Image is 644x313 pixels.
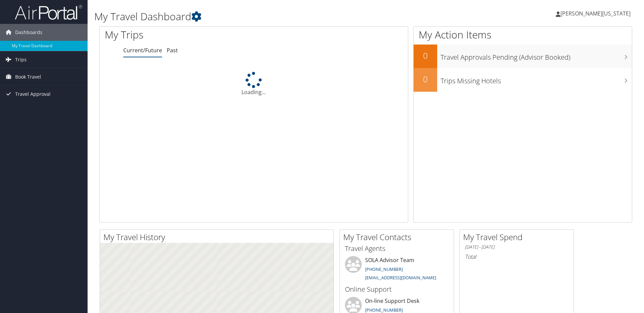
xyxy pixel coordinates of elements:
a: Past [167,47,178,54]
h3: Travel Agents [345,244,449,253]
a: 0Travel Approvals Pending (Advisor Booked) [414,45,632,68]
a: [PHONE_NUMBER] [365,266,403,272]
a: 0Trips Missing Hotels [414,68,632,92]
img: airportal-logo.png [15,4,82,20]
a: [PERSON_NAME][US_STATE] [556,3,637,24]
h2: My Travel Contacts [343,231,454,243]
h2: My Travel Spend [463,231,574,243]
h6: Total [465,253,569,260]
h1: My Travel Dashboard [94,9,456,24]
a: [EMAIL_ADDRESS][DOMAIN_NAME] [365,275,436,281]
a: [PHONE_NUMBER] [365,307,403,313]
h3: Trips Missing Hotels [441,73,632,86]
div: Loading... [100,72,408,96]
h1: My Trips [105,28,275,42]
span: Book Travel [15,68,41,85]
h6: [DATE] - [DATE] [465,244,569,250]
li: SOLA Advisor Team [342,256,452,284]
span: Trips [15,51,27,68]
span: Dashboards [15,24,42,41]
span: [PERSON_NAME][US_STATE] [560,10,631,17]
h2: 0 [414,50,437,61]
h2: 0 [414,74,437,85]
a: Current/Future [123,47,162,54]
h3: Online Support [345,285,449,294]
h3: Travel Approvals Pending (Advisor Booked) [441,49,632,62]
h2: My Travel History [103,231,333,243]
h1: My Action Items [414,28,632,42]
span: Travel Approval [15,86,51,103]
